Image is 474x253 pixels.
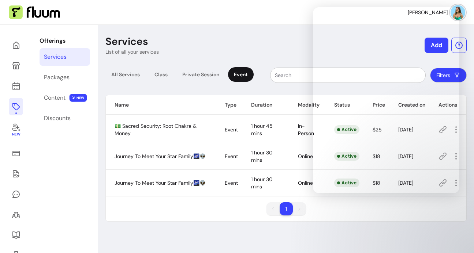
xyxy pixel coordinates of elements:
[9,5,60,19] img: Fluum Logo
[313,7,459,193] iframe: Intercom live chat
[9,57,23,74] a: My Page
[9,165,23,183] a: Waivers
[251,123,273,137] span: 1 hour 45 mins
[12,132,20,137] span: New
[44,53,67,61] div: Services
[228,67,254,82] div: Event
[9,226,23,244] a: Resources
[298,180,313,186] span: Online
[9,185,23,203] a: My Messages
[280,202,293,215] li: pagination item 1 active
[242,95,289,115] th: Duration
[40,48,90,66] a: Services
[149,67,173,82] div: Class
[70,94,87,102] span: NEW
[115,180,206,186] span: Journey To Meet Your Star Family🌌👽
[106,95,216,115] th: Name
[40,110,90,127] a: Discounts
[251,149,273,163] span: 1 hour 30 mins
[40,69,90,86] a: Packages
[40,89,90,107] a: Content NEW
[9,77,23,95] a: Calendar
[9,98,23,115] a: Offerings
[105,35,148,48] p: Services
[40,37,90,45] p: Offerings
[225,180,238,186] span: Event
[298,123,314,137] span: In-Person
[275,72,421,79] input: Search
[176,67,225,82] div: Private Session
[44,114,71,123] div: Discounts
[408,5,465,20] button: avatar[PERSON_NAME]
[9,206,23,223] a: Clients
[115,153,206,160] span: Journey To Meet Your Star Family🌌👽
[105,48,159,55] p: List of all your services
[289,95,325,115] th: Modality
[216,95,242,115] th: Type
[251,176,273,190] span: 1 hour 30 mins
[9,118,23,142] a: New
[105,67,146,82] div: All Services
[298,153,313,160] span: Online
[225,126,238,133] span: Event
[115,123,197,137] span: 💵 Sacred Security: Root Chakra & Money
[442,199,459,216] iframe: Intercom live chat
[263,199,310,219] nav: pagination navigation
[225,153,238,160] span: Event
[9,37,23,54] a: Home
[9,145,23,162] a: Sales
[451,5,465,20] img: avatar
[44,73,70,82] div: Packages
[44,93,66,102] div: Content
